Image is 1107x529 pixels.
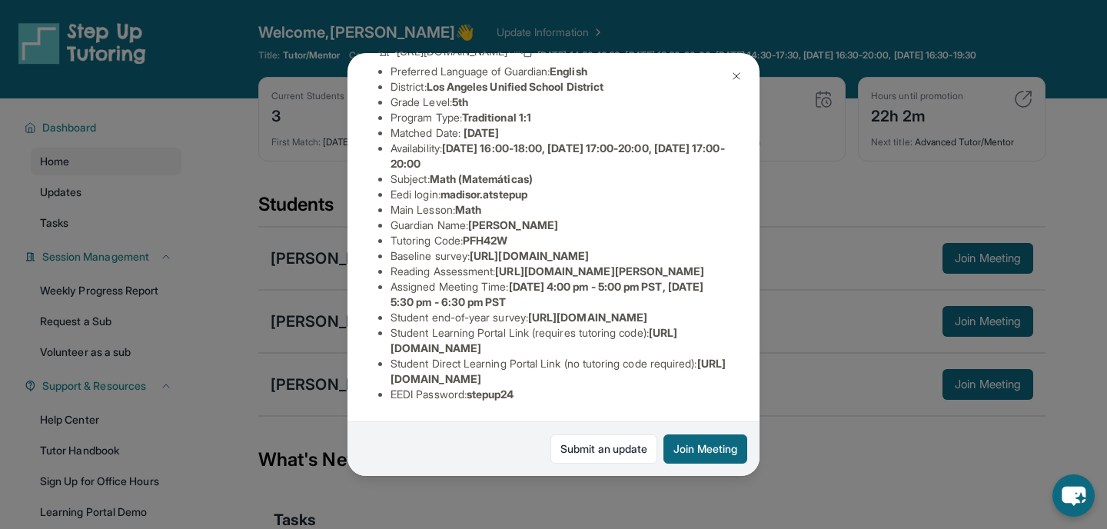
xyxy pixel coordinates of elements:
[730,70,743,82] img: Close Icon
[391,248,729,264] li: Baseline survey :
[452,95,468,108] span: 5th
[468,218,558,231] span: [PERSON_NAME]
[391,264,729,279] li: Reading Assessment :
[391,310,729,325] li: Student end-of-year survey :
[463,234,507,247] span: PFH42W
[440,188,527,201] span: madisor.atstepup
[467,388,514,401] span: stepup24
[663,434,747,464] button: Join Meeting
[455,203,481,216] span: Math
[550,65,587,78] span: English
[470,249,589,262] span: [URL][DOMAIN_NAME]
[391,64,729,79] li: Preferred Language of Guardian:
[391,218,729,233] li: Guardian Name :
[391,79,729,95] li: District:
[391,325,729,356] li: Student Learning Portal Link (requires tutoring code) :
[391,387,729,402] li: EEDI Password :
[391,233,729,248] li: Tutoring Code :
[528,311,647,324] span: [URL][DOMAIN_NAME]
[391,171,729,187] li: Subject :
[391,95,729,110] li: Grade Level:
[391,141,725,170] span: [DATE] 16:00-18:00, [DATE] 17:00-20:00, [DATE] 17:00-20:00
[430,172,533,185] span: Math (Matemáticas)
[495,264,704,278] span: [URL][DOMAIN_NAME][PERSON_NAME]
[391,202,729,218] li: Main Lesson :
[391,125,729,141] li: Matched Date:
[391,279,729,310] li: Assigned Meeting Time :
[391,187,729,202] li: Eedi login :
[464,126,499,139] span: [DATE]
[391,280,703,308] span: [DATE] 4:00 pm - 5:00 pm PST, [DATE] 5:30 pm - 6:30 pm PST
[391,356,729,387] li: Student Direct Learning Portal Link (no tutoring code required) :
[550,434,657,464] a: Submit an update
[1052,474,1095,517] button: chat-button
[427,80,603,93] span: Los Angeles Unified School District
[462,111,531,124] span: Traditional 1:1
[391,110,729,125] li: Program Type:
[391,141,729,171] li: Availability:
